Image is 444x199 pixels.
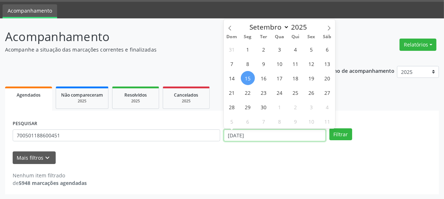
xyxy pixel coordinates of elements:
span: Outubro 4, 2025 [320,100,334,114]
span: Setembro 7, 2025 [225,57,239,71]
button: Mais filtroskeyboard_arrow_down [13,151,56,164]
span: Setembro 4, 2025 [288,42,302,56]
span: Setembro 27, 2025 [320,85,334,99]
strong: 5948 marcações agendadas [19,180,87,186]
span: Seg [240,35,256,39]
p: Acompanhamento [5,28,309,46]
span: Outubro 8, 2025 [272,114,286,128]
span: Setembro 29, 2025 [241,100,255,114]
span: Outubro 3, 2025 [304,100,318,114]
button: Filtrar [329,128,352,141]
input: Nome, CNS [13,129,220,142]
span: Setembro 30, 2025 [257,100,271,114]
span: Setembro 6, 2025 [320,42,334,56]
span: Qui [287,35,303,39]
span: Outubro 7, 2025 [257,114,271,128]
span: Qua [272,35,287,39]
div: Nenhum item filtrado [13,172,87,179]
a: Acompanhamento [3,4,57,18]
span: Outubro 2, 2025 [288,100,302,114]
span: Setembro 3, 2025 [272,42,286,56]
span: Outubro 11, 2025 [320,114,334,128]
span: Sáb [319,35,335,39]
i: keyboard_arrow_down [44,154,52,162]
span: Outubro 1, 2025 [272,100,286,114]
span: Agendados [17,92,40,98]
span: Setembro 20, 2025 [320,71,334,85]
span: Setembro 26, 2025 [304,85,318,99]
span: Setembro 15, 2025 [241,71,255,85]
div: 2025 [118,98,154,104]
span: Setembro 13, 2025 [320,57,334,71]
span: Setembro 24, 2025 [272,85,286,99]
span: Não compareceram [61,92,103,98]
span: Setembro 28, 2025 [225,100,239,114]
span: Outubro 6, 2025 [241,114,255,128]
span: Setembro 18, 2025 [288,71,302,85]
div: 2025 [168,98,204,104]
span: Setembro 23, 2025 [257,85,271,99]
span: Setembro 12, 2025 [304,57,318,71]
p: Acompanhe a situação das marcações correntes e finalizadas [5,46,309,53]
div: de [13,179,87,187]
span: Setembro 25, 2025 [288,85,302,99]
span: Setembro 11, 2025 [288,57,302,71]
span: Sex [303,35,319,39]
select: Month [246,22,289,32]
span: Setembro 16, 2025 [257,71,271,85]
span: Setembro 9, 2025 [257,57,271,71]
span: Outubro 10, 2025 [304,114,318,128]
span: Setembro 1, 2025 [241,42,255,56]
input: Selecione um intervalo [224,129,326,142]
span: Setembro 17, 2025 [272,71,286,85]
span: Dom [224,35,240,39]
p: Ano de acompanhamento [330,66,394,75]
span: Outubro 9, 2025 [288,114,302,128]
span: Agosto 31, 2025 [225,42,239,56]
button: Relatórios [400,39,436,51]
span: Cancelados [174,92,198,98]
span: Setembro 14, 2025 [225,71,239,85]
input: Year [289,22,313,32]
div: 2025 [61,98,103,104]
span: Outubro 5, 2025 [225,114,239,128]
label: PESQUISAR [13,118,37,129]
span: Setembro 2, 2025 [257,42,271,56]
span: Setembro 22, 2025 [241,85,255,99]
span: Setembro 21, 2025 [225,85,239,99]
span: Ter [256,35,272,39]
span: Setembro 8, 2025 [241,57,255,71]
span: Resolvidos [124,92,147,98]
span: Setembro 10, 2025 [272,57,286,71]
span: Setembro 5, 2025 [304,42,318,56]
span: Setembro 19, 2025 [304,71,318,85]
